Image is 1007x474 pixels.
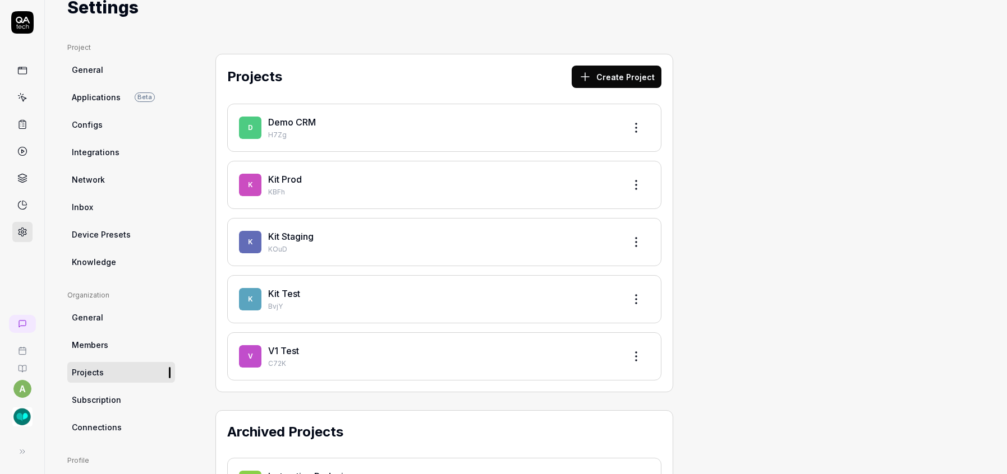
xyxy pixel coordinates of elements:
span: General [72,312,103,323]
a: New conversation [9,315,36,333]
a: Connections [67,417,175,438]
a: Knowledge [67,252,175,272]
button: Create Project [572,66,661,88]
a: General [67,59,175,80]
img: SLP Toolkit Logo [12,407,33,427]
a: Projects [67,362,175,383]
div: Project [67,43,175,53]
span: Knowledge [72,256,116,268]
span: Subscription [72,394,121,406]
a: General [67,307,175,328]
a: Integrations [67,142,175,162]
span: Device Presets [72,229,131,240]
a: Inbox [67,197,175,217]
div: Profile [67,456,175,466]
span: General [72,64,103,76]
span: Integrations [72,146,119,158]
button: a [13,380,31,398]
a: V1 Test [268,345,299,356]
p: KOuD [268,244,616,254]
a: Book a call with us [4,337,40,355]
p: KBFh [268,187,616,197]
span: Connections [72,421,122,433]
a: Kit Prod [268,174,302,185]
p: C72K [268,359,616,369]
a: ApplicationsBeta [67,87,175,108]
a: Documentation [4,355,40,373]
a: Members [67,334,175,355]
span: K [239,231,261,253]
h2: Projects [227,67,282,87]
span: Inbox [72,201,93,213]
span: Network [72,174,105,185]
a: Demo CRM [268,117,316,128]
span: Beta [135,92,155,102]
span: K [239,174,261,196]
a: Kit Test [268,288,300,299]
span: K [239,288,261,310]
span: Configs [72,119,103,131]
button: SLP Toolkit Logo [4,398,40,429]
span: D [239,117,261,139]
p: BvjY [268,301,616,312]
a: Subscription [67,389,175,410]
p: H7Zg [268,130,616,140]
a: Network [67,169,175,190]
span: Projects [72,366,104,378]
a: Kit Staging [268,231,314,242]
span: Members [72,339,108,351]
a: Device Presets [67,224,175,245]
a: Configs [67,114,175,135]
h2: Archived Projects [227,422,343,442]
span: Applications [72,91,121,103]
span: V [239,345,261,368]
div: Organization [67,290,175,300]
